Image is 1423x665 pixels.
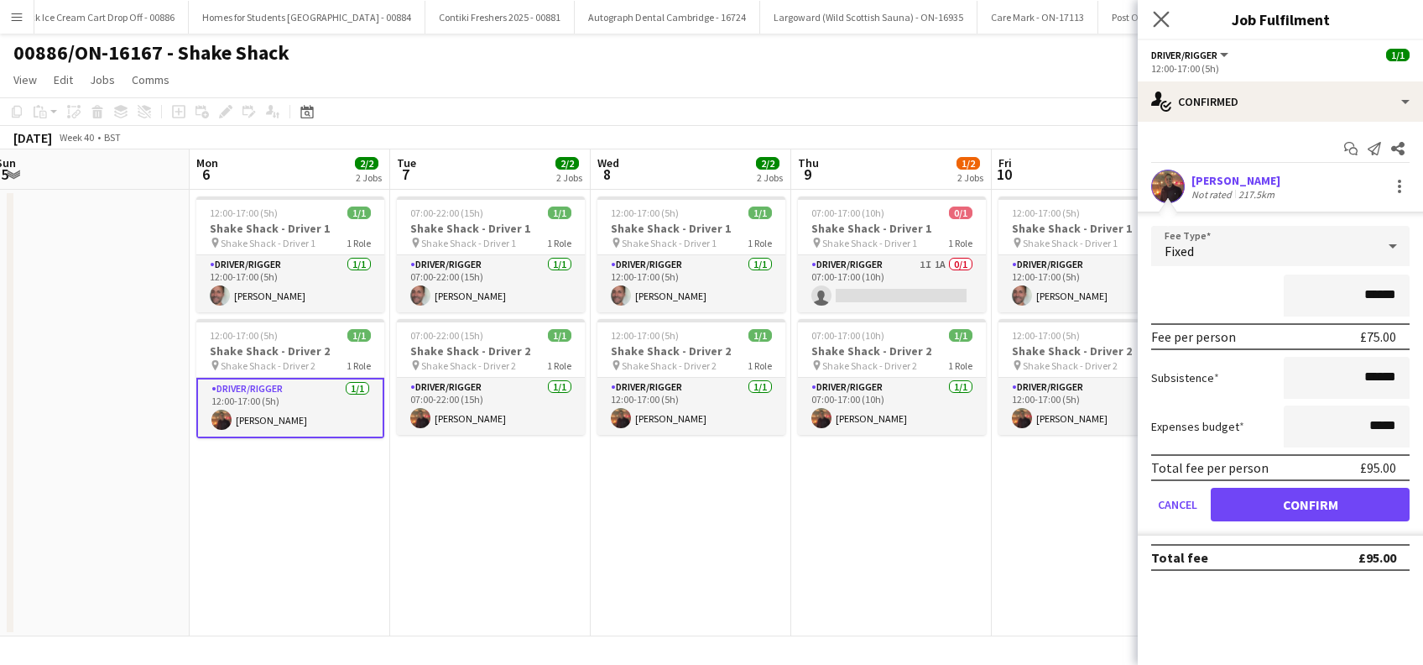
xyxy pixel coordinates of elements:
[194,165,218,184] span: 6
[189,1,425,34] button: Homes for Students [GEOGRAPHIC_DATA] - 00884
[90,72,115,87] span: Jobs
[949,329,972,342] span: 1/1
[597,221,785,236] h3: Shake Shack - Driver 1
[347,329,371,342] span: 1/1
[210,207,278,219] span: 12:00-17:00 (5h)
[1151,49,1231,61] button: Driver/Rigger
[822,359,917,372] span: Shake Shack - Driver 2
[355,157,378,170] span: 2/2
[748,237,772,249] span: 1 Role
[822,237,917,249] span: Shake Shack - Driver 1
[998,378,1186,435] app-card-role: Driver/Rigger1/112:00-17:00 (5h)[PERSON_NAME]
[125,69,176,91] a: Comms
[1151,49,1217,61] span: Driver/Rigger
[1151,328,1236,345] div: Fee per person
[410,329,483,342] span: 07:00-22:00 (15h)
[397,221,585,236] h3: Shake Shack - Driver 1
[55,131,97,144] span: Week 40
[221,237,315,249] span: Shake Shack - Driver 1
[1138,8,1423,30] h3: Job Fulfilment
[13,72,37,87] span: View
[83,69,122,91] a: Jobs
[597,155,619,170] span: Wed
[998,155,1012,170] span: Fri
[957,171,983,184] div: 2 Jobs
[397,378,585,435] app-card-role: Driver/Rigger1/107:00-22:00 (15h)[PERSON_NAME]
[977,1,1098,34] button: Care Mark - ON-17113
[1191,188,1235,201] div: Not rated
[996,165,1012,184] span: 10
[798,255,986,312] app-card-role: Driver/Rigger1I1A0/107:00-17:00 (10h)
[556,171,582,184] div: 2 Jobs
[196,196,384,312] app-job-card: 12:00-17:00 (5h)1/1Shake Shack - Driver 1 Shake Shack - Driver 11 RoleDriver/Rigger1/112:00-17:00...
[13,40,289,65] h1: 00886/ON-16167 - Shake Shack
[1151,459,1269,476] div: Total fee per person
[748,359,772,372] span: 1 Role
[410,207,483,219] span: 07:00-22:00 (15h)
[611,207,679,219] span: 12:00-17:00 (5h)
[13,129,52,146] div: [DATE]
[597,196,785,312] app-job-card: 12:00-17:00 (5h)1/1Shake Shack - Driver 1 Shake Shack - Driver 11 RoleDriver/Rigger1/112:00-17:00...
[798,196,986,312] app-job-card: 07:00-17:00 (10h)0/1Shake Shack - Driver 1 Shake Shack - Driver 11 RoleDriver/Rigger1I1A0/107:00-...
[998,255,1186,312] app-card-role: Driver/Rigger1/112:00-17:00 (5h)[PERSON_NAME]
[597,255,785,312] app-card-role: Driver/Rigger1/112:00-17:00 (5h)[PERSON_NAME]
[196,255,384,312] app-card-role: Driver/Rigger1/112:00-17:00 (5h)[PERSON_NAME]
[548,207,571,219] span: 1/1
[397,196,585,312] app-job-card: 07:00-22:00 (15h)1/1Shake Shack - Driver 1 Shake Shack - Driver 11 RoleDriver/Rigger1/107:00-22:0...
[998,319,1186,435] app-job-card: 12:00-17:00 (5h)1/1Shake Shack - Driver 2 Shake Shack - Driver 21 RoleDriver/Rigger1/112:00-17:00...
[132,72,169,87] span: Comms
[757,171,783,184] div: 2 Jobs
[597,378,785,435] app-card-role: Driver/Rigger1/112:00-17:00 (5h)[PERSON_NAME]
[7,69,44,91] a: View
[811,207,884,219] span: 07:00-17:00 (10h)
[210,329,278,342] span: 12:00-17:00 (5h)
[1386,49,1410,61] span: 1/1
[347,237,371,249] span: 1 Role
[760,1,977,34] button: Largoward (Wild Scottish Sauna) - ON-16935
[798,319,986,435] app-job-card: 07:00-17:00 (10h)1/1Shake Shack - Driver 2 Shake Shack - Driver 21 RoleDriver/Rigger1/107:00-17:0...
[956,157,980,170] span: 1/2
[948,237,972,249] span: 1 Role
[1151,549,1208,566] div: Total fee
[1191,173,1280,188] div: [PERSON_NAME]
[548,329,571,342] span: 1/1
[47,69,80,91] a: Edit
[196,221,384,236] h3: Shake Shack - Driver 1
[54,72,73,87] span: Edit
[1012,207,1080,219] span: 12:00-17:00 (5h)
[1211,488,1410,521] button: Confirm
[104,131,121,144] div: BST
[622,237,717,249] span: Shake Shack - Driver 1
[347,207,371,219] span: 1/1
[1023,237,1118,249] span: Shake Shack - Driver 1
[575,1,760,34] button: Autograph Dental Cambridge - 16724
[1151,419,1244,434] label: Expenses budget
[622,359,717,372] span: Shake Shack - Driver 2
[547,359,571,372] span: 1 Role
[347,359,371,372] span: 1 Role
[795,165,819,184] span: 9
[949,207,972,219] span: 0/1
[397,319,585,435] app-job-card: 07:00-22:00 (15h)1/1Shake Shack - Driver 2 Shake Shack - Driver 21 RoleDriver/Rigger1/107:00-22:0...
[798,378,986,435] app-card-role: Driver/Rigger1/107:00-17:00 (10h)[PERSON_NAME]
[811,329,884,342] span: 07:00-17:00 (10h)
[998,196,1186,312] app-job-card: 12:00-17:00 (5h)1/1Shake Shack - Driver 1 Shake Shack - Driver 11 RoleDriver/Rigger1/112:00-17:00...
[547,237,571,249] span: 1 Role
[597,319,785,435] app-job-card: 12:00-17:00 (5h)1/1Shake Shack - Driver 2 Shake Shack - Driver 21 RoleDriver/Rigger1/112:00-17:00...
[798,343,986,359] h3: Shake Shack - Driver 2
[1360,328,1396,345] div: £75.00
[756,157,779,170] span: 2/2
[196,319,384,438] app-job-card: 12:00-17:00 (5h)1/1Shake Shack - Driver 2 Shake Shack - Driver 21 RoleDriver/Rigger1/112:00-17:00...
[1098,1,1262,34] button: Post Office Freshers Tour - 00850
[1012,329,1080,342] span: 12:00-17:00 (5h)
[421,359,516,372] span: Shake Shack - Driver 2
[1151,62,1410,75] div: 12:00-17:00 (5h)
